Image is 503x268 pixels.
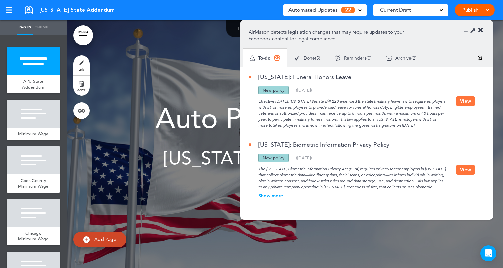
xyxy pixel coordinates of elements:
[249,74,351,80] a: [US_STATE]: Funeral Honors Leave
[39,6,115,14] span: [US_STATE] State Addendum
[33,20,50,35] a: Theme
[18,178,49,189] span: Cook County Minimum Wage
[164,147,406,169] span: [US_STATE] State Addendum
[335,55,341,61] img: apu_icons_remind.svg
[7,174,60,193] a: Cook County Minimum Wage
[304,56,315,60] span: Done
[258,86,289,94] div: New policy
[413,56,415,60] span: 2
[18,230,49,242] span: Chicago Minimum Wage
[368,56,370,60] span: 0
[249,142,389,148] a: [US_STATE]: Biometric Information Privacy Policy
[480,245,496,261] div: Open Intercom Messenger
[79,67,84,71] span: style
[83,236,90,243] img: add.svg
[258,154,289,162] div: New policy
[73,76,90,96] a: delete
[386,55,392,61] img: apu_icons_archive.svg
[17,20,33,35] a: Pages
[328,49,379,67] div: ( )
[73,25,93,45] a: MENU
[249,94,456,128] div: Effective [DATE], [US_STATE] Senate Bill 220 amended the state’s military leave law to require em...
[249,212,356,218] a: [US_STATE]: Chicago Fair Workweek
[456,96,475,106] button: View
[296,88,312,92] div: ( )
[288,5,338,15] span: Automated Updates
[477,55,483,61] img: settings.svg
[287,49,328,67] div: ( )
[344,56,366,60] span: Reminders
[77,88,86,92] span: delete
[258,56,271,60] span: To-do
[7,227,60,245] a: Chicago Minimum Wage
[295,55,300,61] img: apu_icons_done.svg
[249,162,456,190] div: The [US_STATE] Biometric Information Privacy Act (BIPA) requires private-sector employers in [US_...
[250,55,255,61] img: apu_icons_todo.svg
[380,5,411,15] span: Current Draft
[379,49,424,67] div: ( )
[341,7,355,13] span: 22
[238,25,268,32] span: Last updated:
[297,155,311,160] span: [DATE]
[249,29,414,42] p: AirMason detects legislation changes that may require updates to your handbook content for legal ...
[238,26,332,31] div: —
[7,75,60,93] a: APU State Addendum
[395,56,411,60] span: Archive
[460,4,481,16] a: Publish
[316,56,319,60] span: 5
[22,78,44,90] span: APU State Addendum
[18,131,49,136] span: Minimum Wage
[456,165,475,175] button: View
[7,128,60,140] a: Minimum Wage
[94,236,116,242] span: Add Page
[296,156,312,160] div: ( )
[297,87,311,93] span: [DATE]
[73,55,90,75] a: style
[274,55,280,61] span: 22
[155,102,414,135] span: Auto Policy Updates
[249,193,456,198] div: Show more
[73,232,126,247] a: Add Page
